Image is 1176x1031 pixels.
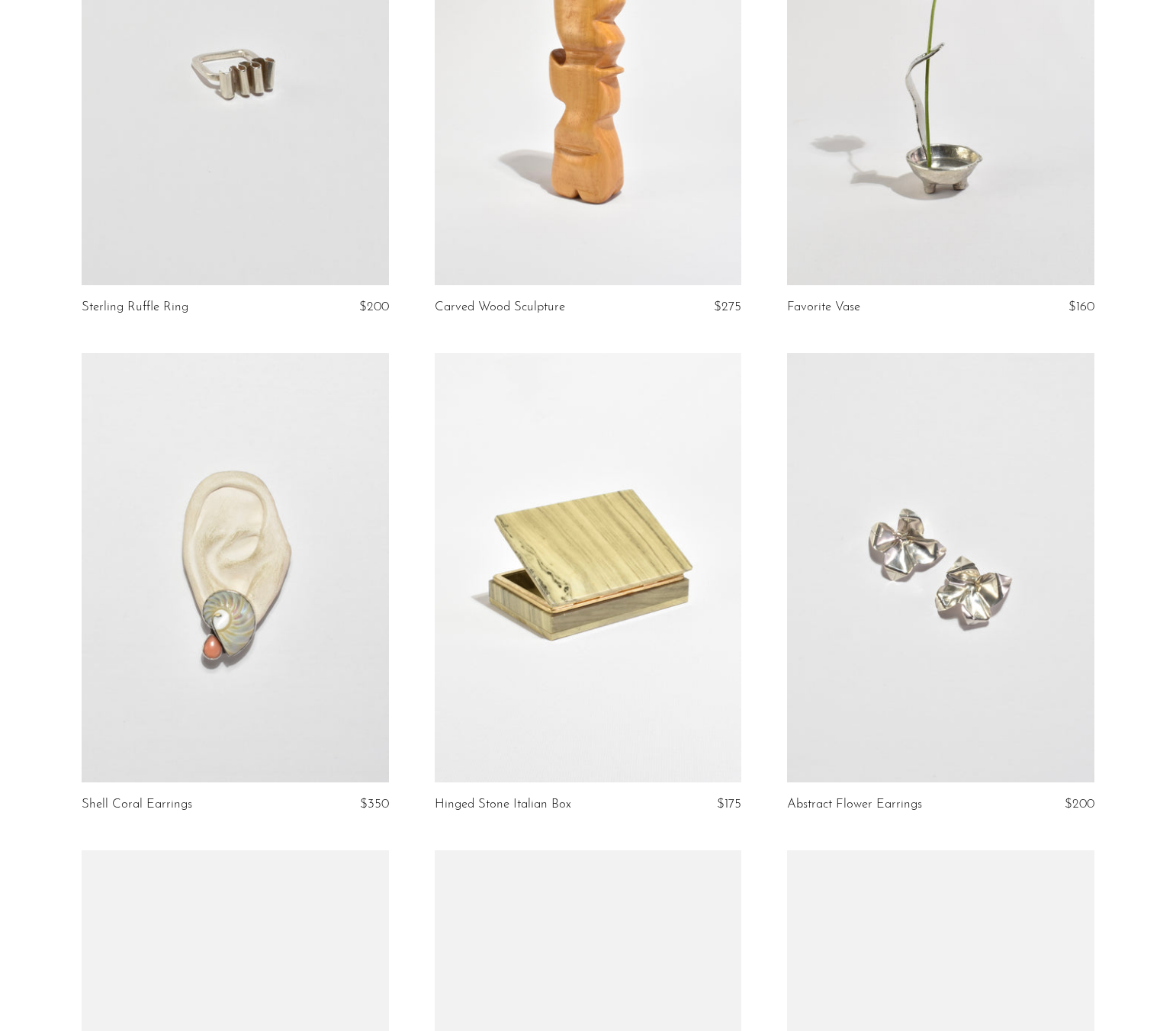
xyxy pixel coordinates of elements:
[82,798,192,811] a: Shell Coral Earrings
[360,798,389,811] span: $350
[435,300,565,314] a: Carved Wood Sculpture
[714,300,741,313] span: $275
[1065,798,1094,811] span: $200
[1068,300,1094,313] span: $160
[787,300,860,314] a: Favorite Vase
[359,300,389,313] span: $200
[82,300,188,314] a: Sterling Ruffle Ring
[435,798,571,811] a: Hinged Stone Italian Box
[787,798,922,811] a: Abstract Flower Earrings
[717,798,741,811] span: $175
